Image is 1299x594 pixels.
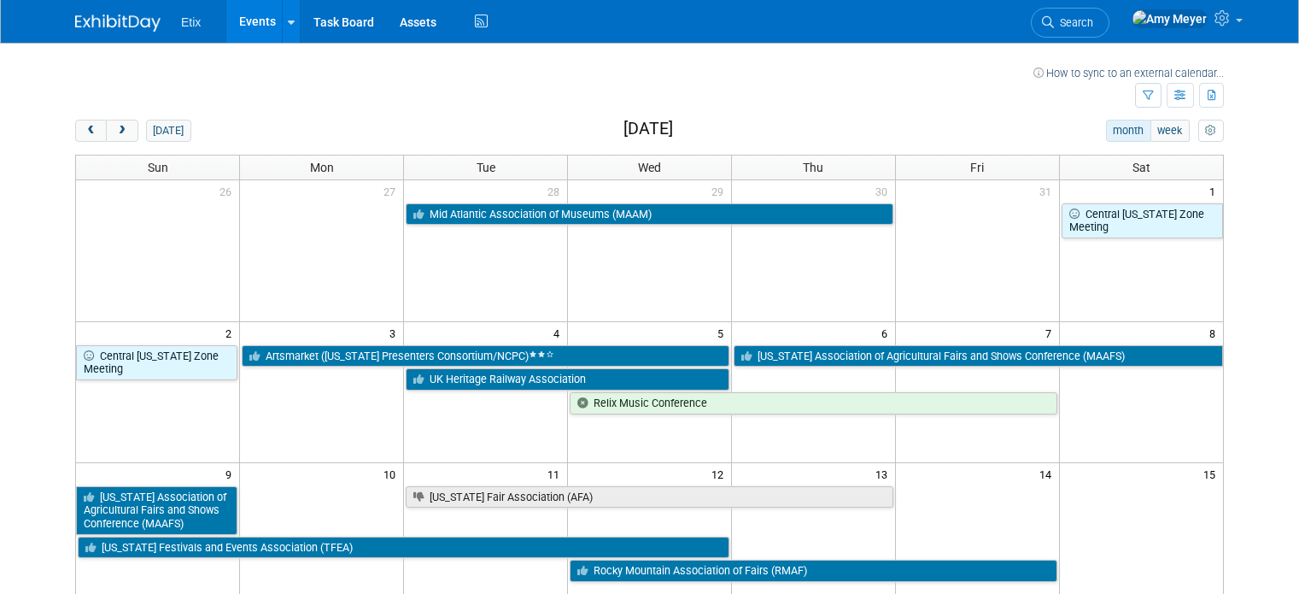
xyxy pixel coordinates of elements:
span: 29 [710,180,731,202]
span: 5 [716,322,731,344]
span: Etix [181,15,201,29]
span: Sat [1132,161,1150,174]
h2: [DATE] [623,120,673,138]
a: [US_STATE] Association of Agricultural Fairs and Shows Conference (MAAFS) [76,486,237,535]
a: Mid Atlantic Association of Museums (MAAM) [406,203,893,226]
span: 3 [388,322,403,344]
a: [US_STATE] Festivals and Events Association (TFEA) [78,537,729,559]
span: 13 [874,463,895,485]
img: Amy Meyer [1132,9,1208,28]
a: Rocky Mountain Association of Fairs (RMAF) [570,560,1057,582]
span: 7 [1044,322,1059,344]
span: Fri [970,161,984,174]
a: Central [US_STATE] Zone Meeting [1062,203,1223,238]
span: 8 [1208,322,1223,344]
a: UK Heritage Railway Association [406,368,729,391]
button: next [106,120,138,142]
a: Artsmarket ([US_STATE] Presenters Consortium/NCPC) [242,345,729,368]
i: Personalize Calendar [1205,126,1216,137]
a: How to sync to an external calendar... [1033,67,1224,79]
span: 12 [710,463,731,485]
span: 27 [382,180,403,202]
span: 9 [224,463,239,485]
span: 10 [382,463,403,485]
button: myCustomButton [1198,120,1224,142]
span: Thu [803,161,823,174]
span: Search [1054,16,1093,29]
a: Search [1031,8,1109,38]
span: 11 [546,463,567,485]
span: 1 [1208,180,1223,202]
a: [US_STATE] Association of Agricultural Fairs and Shows Conference (MAAFS) [734,345,1223,368]
a: Relix Music Conference [570,392,1057,415]
span: 15 [1202,463,1223,485]
span: Sun [148,161,168,174]
span: 26 [218,180,239,202]
span: Tue [477,161,495,174]
img: ExhibitDay [75,15,161,32]
button: prev [75,120,107,142]
span: 6 [880,322,895,344]
span: 30 [874,180,895,202]
span: 28 [546,180,567,202]
span: 14 [1038,463,1059,485]
span: Mon [310,161,334,174]
span: 2 [224,322,239,344]
span: Wed [638,161,661,174]
span: 31 [1038,180,1059,202]
a: [US_STATE] Fair Association (AFA) [406,486,893,509]
button: month [1106,120,1151,142]
button: [DATE] [146,120,191,142]
button: week [1150,120,1190,142]
a: Central [US_STATE] Zone Meeting [76,345,237,380]
span: 4 [552,322,567,344]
